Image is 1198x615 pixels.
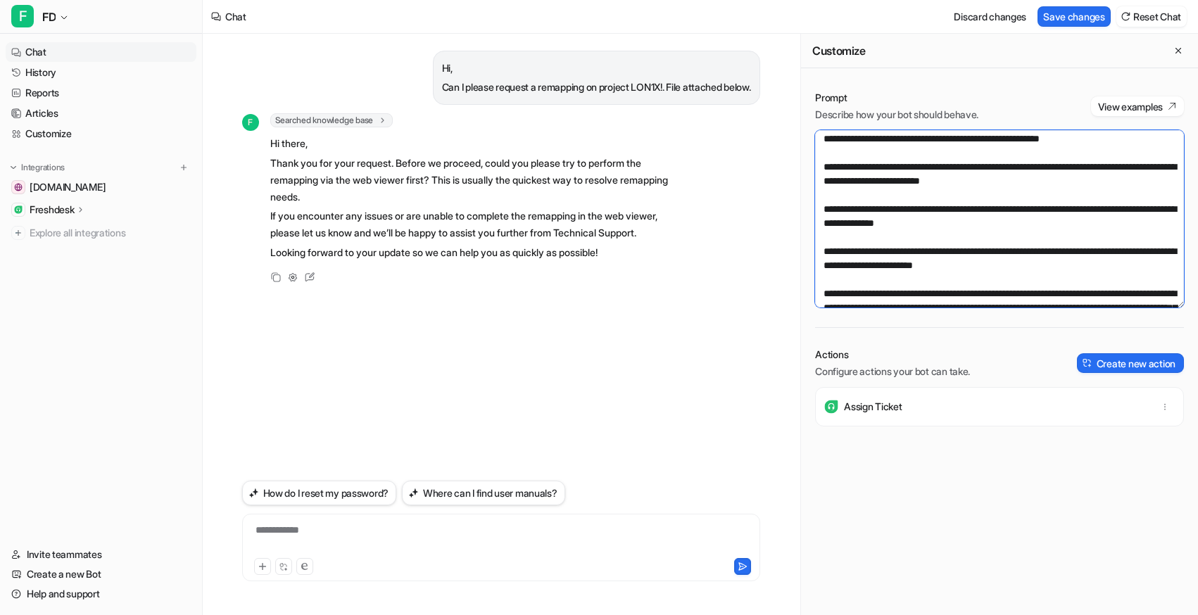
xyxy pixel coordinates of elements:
[948,6,1032,27] button: Discard changes
[270,208,682,241] p: If you encounter any issues or are unable to complete the remapping in the web viewer, please let...
[1116,6,1187,27] button: Reset Chat
[14,183,23,191] img: support.xyzreality.com
[824,400,838,414] img: Assign Ticket icon
[42,7,56,27] span: FD
[6,103,196,123] a: Articles
[6,584,196,604] a: Help and support
[815,348,970,362] p: Actions
[270,135,682,152] p: Hi there,
[442,60,751,77] p: Hi,
[6,223,196,243] a: Explore all integrations
[6,42,196,62] a: Chat
[270,155,682,205] p: Thank you for your request. Before we proceed, could you please try to perform the remapping via ...
[6,83,196,103] a: Reports
[442,79,751,96] p: Can I please request a remapping on project LON1X!. File attached below.
[6,545,196,564] a: Invite teammates
[225,9,246,24] div: Chat
[812,44,865,58] h2: Customize
[6,564,196,584] a: Create a new Bot
[1083,358,1092,368] img: create-action-icon.svg
[21,162,65,173] p: Integrations
[6,177,196,197] a: support.xyzreality.com[DOMAIN_NAME]
[844,400,902,414] p: Assign Ticket
[242,481,396,505] button: How do I reset my password?
[270,244,682,261] p: Looking forward to your update so we can help you as quickly as possible!
[11,226,25,240] img: explore all integrations
[402,481,565,505] button: Where can I find user manuals?
[30,180,106,194] span: [DOMAIN_NAME]
[815,91,978,105] p: Prompt
[242,114,259,131] span: F
[6,63,196,82] a: History
[815,364,970,379] p: Configure actions your bot can take.
[8,163,18,172] img: expand menu
[6,160,69,175] button: Integrations
[1038,6,1111,27] button: Save changes
[179,163,189,172] img: menu_add.svg
[14,205,23,214] img: Freshdesk
[815,108,978,122] p: Describe how your bot should behave.
[11,5,34,27] span: F
[30,203,74,217] p: Freshdesk
[270,113,393,127] span: Searched knowledge base
[6,124,196,144] a: Customize
[1121,11,1130,22] img: reset
[30,222,191,244] span: Explore all integrations
[1170,42,1187,59] button: Close flyout
[1077,353,1184,373] button: Create new action
[1091,96,1184,116] button: View examples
